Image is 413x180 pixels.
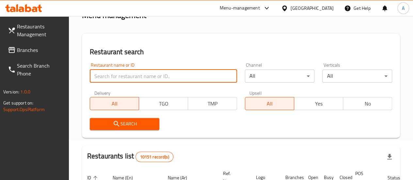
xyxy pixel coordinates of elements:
span: No [346,99,389,108]
button: TMP [188,97,237,110]
h2: Restaurants list [87,151,173,162]
span: All [248,99,292,108]
span: Branches [17,46,64,54]
span: Restaurants Management [17,23,64,38]
span: Search [95,120,154,128]
div: All [322,70,392,83]
span: TMP [191,99,234,108]
div: Menu-management [220,4,260,12]
div: All [245,70,315,83]
button: All [245,97,294,110]
input: Search for restaurant name or ID.. [90,70,237,83]
span: Version: [3,88,19,96]
div: [GEOGRAPHIC_DATA] [291,5,334,12]
label: Delivery [94,90,111,95]
a: Restaurants Management [3,19,69,42]
span: All [93,99,136,108]
a: Search Branch Phone [3,58,69,81]
span: 1.0.0 [20,88,30,96]
a: Support.OpsPlatform [3,105,45,114]
span: Get support on: [3,99,33,107]
button: All [90,97,139,110]
span: TGO [142,99,185,108]
button: Search [90,118,160,130]
a: Branches [3,42,69,58]
button: No [343,97,392,110]
span: 10151 record(s) [136,154,173,160]
button: Yes [294,97,343,110]
span: Yes [297,99,341,108]
h2: Restaurant search [90,47,392,57]
div: Total records count [135,152,173,162]
div: Export file [382,149,397,165]
span: A [402,5,405,12]
h2: Menu management [82,10,146,21]
label: Upsell [249,90,262,95]
span: Search Branch Phone [17,62,64,77]
button: TGO [139,97,188,110]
